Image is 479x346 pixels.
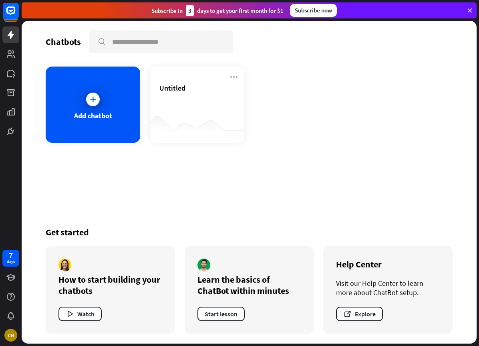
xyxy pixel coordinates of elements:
div: Subscribe in days to get your first month for $1 [151,5,284,16]
div: CN [4,329,17,342]
span: Untitled [159,83,185,93]
div: Learn the basics of ChatBot within minutes [197,274,301,296]
div: days [7,259,15,265]
button: Open LiveChat chat widget [6,3,30,27]
div: 3 [186,5,194,16]
div: Add chatbot [74,111,112,120]
button: Watch [58,307,102,321]
div: Chatbots [46,36,81,47]
div: Help Center [336,259,440,270]
div: Get started [46,227,453,238]
img: author [58,259,71,271]
div: Visit our Help Center to learn more about ChatBot setup. [336,279,440,297]
div: 7 [9,252,13,259]
div: Subscribe now [290,4,337,17]
a: 7 days [2,250,19,267]
button: Start lesson [197,307,245,321]
button: Explore [336,307,383,321]
div: How to start building your chatbots [58,274,162,296]
img: author [197,259,210,271]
